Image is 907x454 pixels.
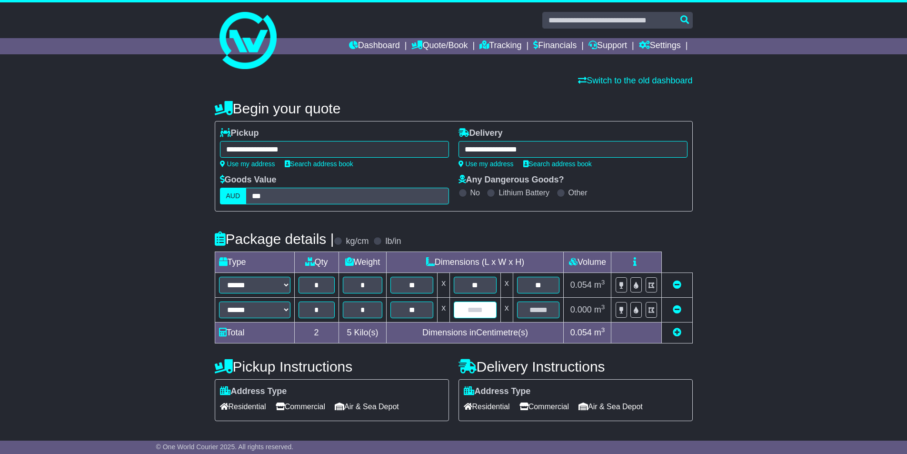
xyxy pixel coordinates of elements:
h4: Delivery Instructions [458,359,693,374]
label: No [470,188,480,197]
sup: 3 [601,303,605,311]
td: Dimensions (L x W x H) [387,252,564,273]
span: Commercial [276,399,325,414]
a: Quote/Book [411,38,468,54]
span: m [594,305,605,314]
td: Volume [564,252,611,273]
label: kg/cm [346,236,369,247]
label: AUD [220,188,247,204]
a: Support [588,38,627,54]
td: x [500,273,513,298]
td: Qty [294,252,339,273]
span: Residential [220,399,266,414]
label: Pickup [220,128,259,139]
label: Address Type [220,386,287,397]
sup: 3 [601,326,605,333]
sup: 3 [601,279,605,286]
span: Air & Sea Depot [335,399,399,414]
h4: Package details | [215,231,334,247]
a: Dashboard [349,38,400,54]
span: © One World Courier 2025. All rights reserved. [156,443,294,451]
span: m [594,328,605,337]
a: Settings [639,38,681,54]
span: Air & Sea Depot [578,399,643,414]
label: Lithium Battery [498,188,549,197]
a: Search address book [523,160,592,168]
a: Financials [533,38,577,54]
td: Kilo(s) [339,323,387,343]
label: lb/in [385,236,401,247]
span: Residential [464,399,510,414]
td: Type [215,252,294,273]
a: Search address book [285,160,353,168]
label: Other [568,188,588,197]
td: x [438,273,450,298]
a: Add new item [673,328,681,337]
a: Tracking [479,38,521,54]
a: Remove this item [673,305,681,314]
td: Total [215,323,294,343]
td: Dimensions in Centimetre(s) [387,323,564,343]
span: 0.054 [570,280,592,290]
td: 2 [294,323,339,343]
h4: Pickup Instructions [215,359,449,374]
span: Commercial [519,399,569,414]
a: Switch to the old dashboard [578,76,692,85]
a: Use my address [458,160,514,168]
span: 5 [347,328,351,337]
a: Use my address [220,160,275,168]
td: x [500,298,513,323]
label: Goods Value [220,175,277,185]
a: Remove this item [673,280,681,290]
span: 0.000 [570,305,592,314]
h4: Begin your quote [215,101,693,116]
td: x [438,298,450,323]
td: Weight [339,252,387,273]
label: Delivery [458,128,503,139]
label: Any Dangerous Goods? [458,175,564,185]
span: m [594,280,605,290]
label: Address Type [464,386,531,397]
span: 0.054 [570,328,592,337]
